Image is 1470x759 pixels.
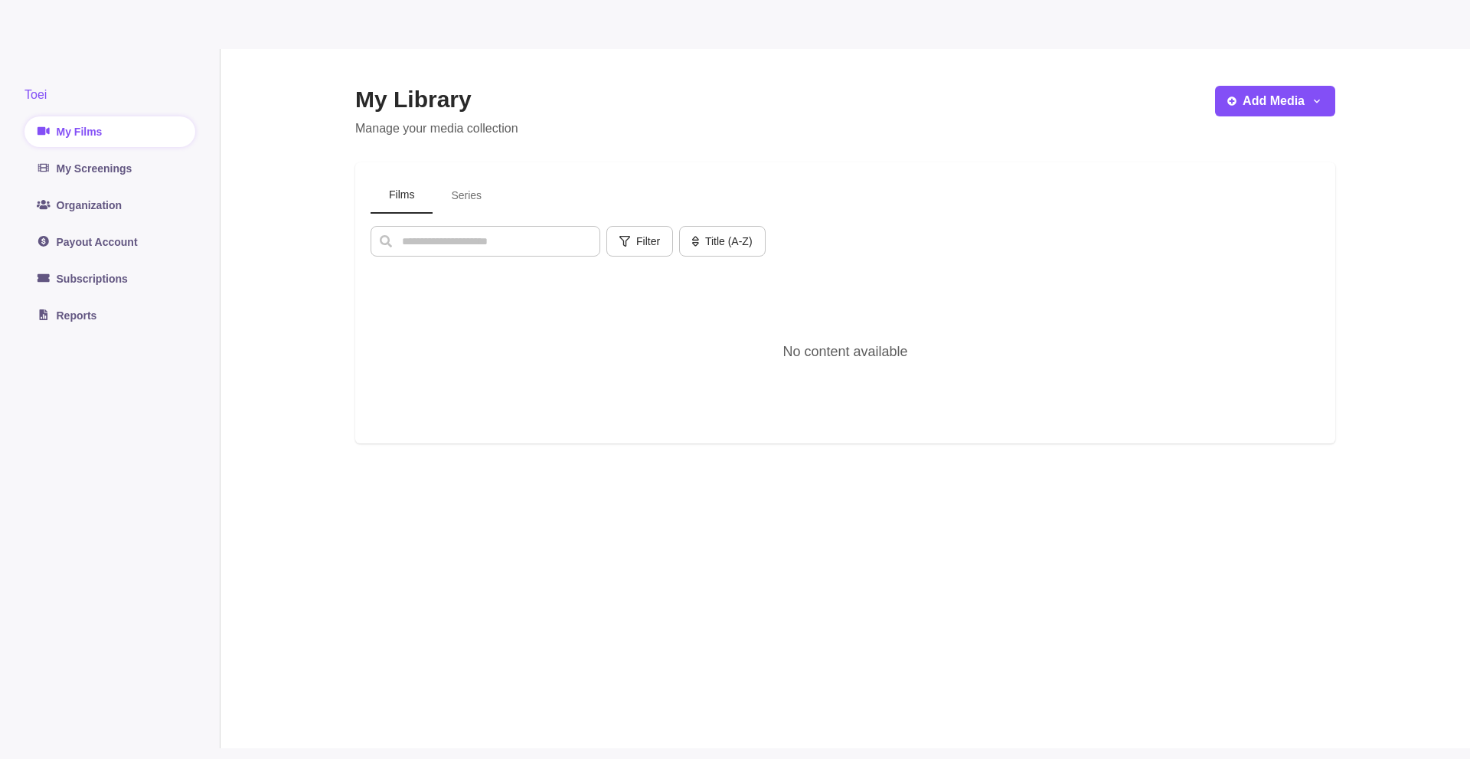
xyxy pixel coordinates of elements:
[679,226,765,257] button: Title (A-Z)
[24,86,195,104] div: Toei
[371,178,433,214] button: Films
[24,263,195,294] a: Subscriptions
[782,342,907,362] p: No content available
[24,153,195,184] a: My Screenings
[24,227,195,257] a: Payout Account
[355,119,518,138] p: Manage your media collection
[24,300,195,331] a: Reports
[24,190,195,221] a: Organization
[433,178,500,214] button: Series
[24,116,195,147] a: My Films
[606,226,673,257] button: Filter
[355,86,518,113] h2: My Library
[1215,86,1335,116] button: Add Media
